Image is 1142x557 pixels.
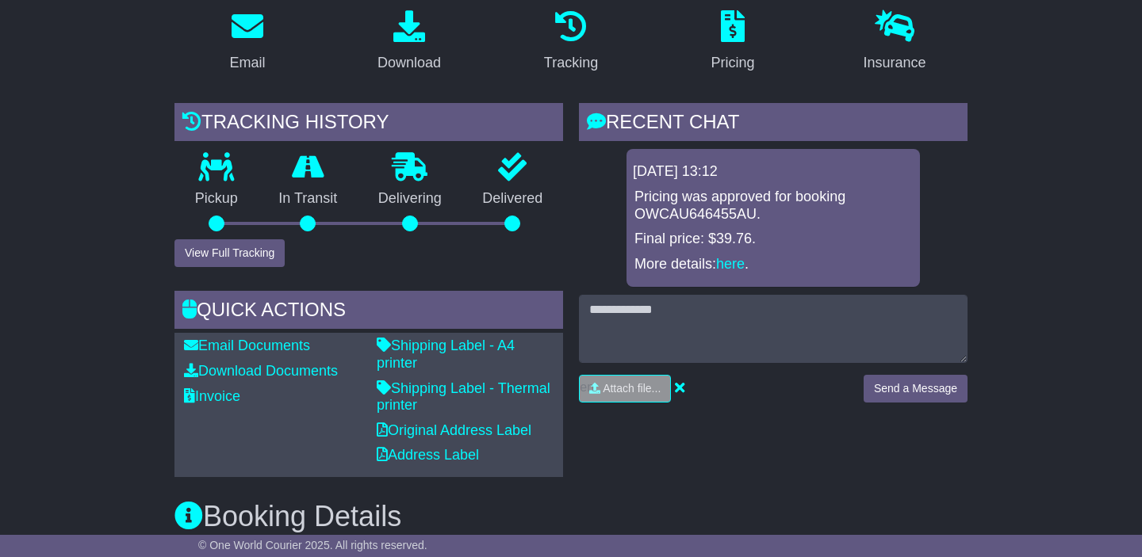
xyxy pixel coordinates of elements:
a: Address Label [377,447,479,463]
a: Shipping Label - A4 printer [377,338,515,371]
a: here [716,256,745,272]
div: Quick Actions [174,291,563,334]
p: In Transit [259,190,358,208]
div: Download [377,52,441,74]
a: Email Documents [184,338,310,353]
a: Pricing [700,5,765,79]
p: Final price: $39.76. [634,231,912,248]
div: Tracking [544,52,598,74]
p: Pricing was approved for booking OWCAU646455AU. [634,189,912,223]
a: Download [367,5,451,79]
a: Tracking [534,5,608,79]
a: Download Documents [184,363,338,379]
a: Email [219,5,275,79]
a: Shipping Label - Thermal printer [377,380,550,414]
p: Pickup [174,190,259,208]
div: Pricing [711,52,754,74]
div: Insurance [863,52,925,74]
a: Insurance [853,5,936,79]
a: Invoice [184,388,240,404]
h3: Booking Details [174,501,968,532]
button: Send a Message [864,375,968,402]
p: Delivered [462,190,564,208]
a: Original Address Label [377,422,531,438]
button: View Full Tracking [174,239,285,267]
div: Email [229,52,265,74]
div: Tracking history [174,103,563,146]
p: Delivering [358,190,462,208]
p: More details: . [634,256,912,273]
div: [DATE] 13:12 [633,163,914,181]
span: © One World Courier 2025. All rights reserved. [198,539,427,551]
div: RECENT CHAT [579,103,968,146]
